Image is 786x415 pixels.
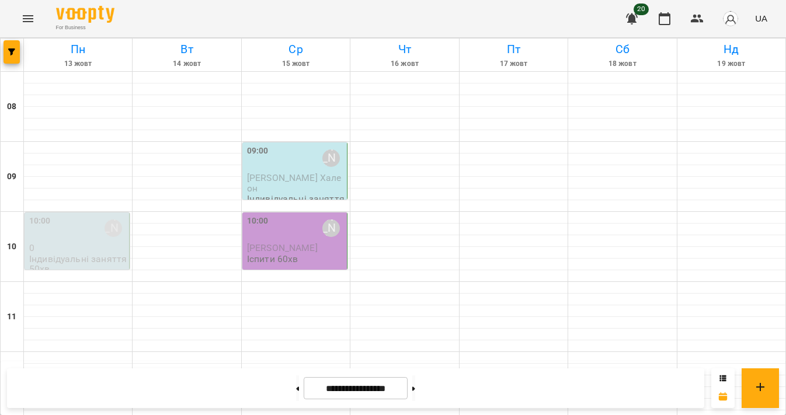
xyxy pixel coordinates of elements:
[7,170,16,183] h6: 09
[247,242,318,253] span: [PERSON_NAME]
[247,215,269,228] label: 10:00
[134,40,239,58] h6: Вт
[570,40,674,58] h6: Сб
[352,40,457,58] h6: Чт
[461,58,566,69] h6: 17 жовт
[679,40,784,58] h6: Нд
[7,240,16,253] h6: 10
[247,145,269,158] label: 09:00
[244,58,348,69] h6: 15 жовт
[247,254,298,264] p: Іспити 60хв
[322,149,340,167] div: Марія Хоміцька
[634,4,649,15] span: 20
[679,58,784,69] h6: 19 жовт
[56,24,114,32] span: For Business
[352,58,457,69] h6: 16 жовт
[755,12,767,25] span: UA
[570,58,674,69] h6: 18 жовт
[29,243,127,253] p: 0
[105,219,122,237] div: Марія Хоміцька
[26,40,130,58] h6: Пн
[7,311,16,323] h6: 11
[7,100,16,113] h6: 08
[134,58,239,69] h6: 14 жовт
[461,40,566,58] h6: Пт
[29,215,51,228] label: 10:00
[29,254,127,274] p: Індивідуальні заняття 50хв
[14,5,42,33] button: Menu
[750,8,772,29] button: UA
[56,6,114,23] img: Voopty Logo
[247,172,342,193] span: [PERSON_NAME] Халеон
[26,58,130,69] h6: 13 жовт
[722,11,739,27] img: avatar_s.png
[322,219,340,237] div: Марія Хоміцька
[247,194,345,214] p: Індивідуальні заняття 50хв
[244,40,348,58] h6: Ср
